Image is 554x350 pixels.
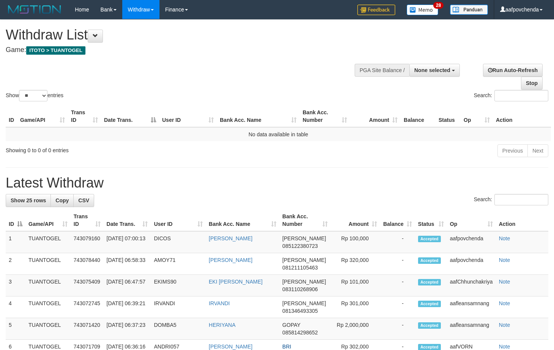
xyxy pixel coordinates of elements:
[283,344,291,350] span: BRI
[25,318,71,340] td: TUANTOGEL
[6,231,25,253] td: 1
[409,64,460,77] button: None selected
[101,106,159,127] th: Date Trans.: activate to sort column descending
[6,4,63,15] img: MOTION_logo.png
[415,210,447,231] th: Status: activate to sort column ascending
[499,322,510,328] a: Note
[209,257,253,263] a: [PERSON_NAME]
[283,257,326,263] span: [PERSON_NAME]
[151,253,205,275] td: AMOY71
[418,236,441,242] span: Accepted
[151,296,205,318] td: IRVANDI
[494,194,548,205] input: Search:
[496,210,548,231] th: Action
[6,46,362,54] h4: Game:
[6,296,25,318] td: 4
[493,106,551,127] th: Action
[380,231,415,253] td: -
[283,330,318,336] span: Copy 085814298652 to clipboard
[6,127,551,141] td: No data available in table
[380,253,415,275] td: -
[71,318,104,340] td: 743071420
[433,2,444,9] span: 28
[474,90,548,101] label: Search:
[357,5,395,15] img: Feedback.jpg
[71,296,104,318] td: 743072745
[418,322,441,329] span: Accepted
[6,175,548,191] h1: Latest Withdraw
[151,318,205,340] td: DOMBA5
[6,253,25,275] td: 2
[11,197,46,203] span: Show 25 rows
[55,197,69,203] span: Copy
[418,257,441,264] span: Accepted
[407,5,439,15] img: Button%20Memo.svg
[414,67,450,73] span: None selected
[331,275,380,296] td: Rp 101,000
[483,64,543,77] a: Run Auto-Refresh
[331,253,380,275] td: Rp 320,000
[521,77,543,90] a: Stop
[283,235,326,241] span: [PERSON_NAME]
[380,318,415,340] td: -
[300,106,350,127] th: Bank Acc. Number: activate to sort column ascending
[447,231,496,253] td: aafpovchenda
[461,106,493,127] th: Op: activate to sort column ascending
[6,194,51,207] a: Show 25 rows
[6,210,25,231] th: ID: activate to sort column descending
[25,253,71,275] td: TUANTOGEL
[331,210,380,231] th: Amount: activate to sort column ascending
[499,279,510,285] a: Note
[6,106,17,127] th: ID
[447,296,496,318] td: aafleansamnang
[26,46,85,55] span: ITOTO > TUANTOGEL
[25,231,71,253] td: TUANTOGEL
[283,308,318,314] span: Copy 081346493305 to clipboard
[25,275,71,296] td: TUANTOGEL
[527,144,548,157] a: Next
[217,106,300,127] th: Bank Acc. Name: activate to sort column ascending
[494,90,548,101] input: Search:
[418,301,441,307] span: Accepted
[283,243,318,249] span: Copy 085122380723 to clipboard
[418,279,441,285] span: Accepted
[19,90,47,101] select: Showentries
[283,300,326,306] span: [PERSON_NAME]
[71,210,104,231] th: Trans ID: activate to sort column ascending
[283,279,326,285] span: [PERSON_NAME]
[401,106,436,127] th: Balance
[209,322,236,328] a: HERIYANA
[6,275,25,296] td: 3
[499,344,510,350] a: Note
[104,253,151,275] td: [DATE] 06:58:33
[151,231,205,253] td: DICOS
[71,253,104,275] td: 743078440
[25,210,71,231] th: Game/API: activate to sort column ascending
[209,300,230,306] a: IRVANDI
[209,235,253,241] a: [PERSON_NAME]
[6,27,362,43] h1: Withdraw List
[499,235,510,241] a: Note
[355,64,409,77] div: PGA Site Balance /
[68,106,101,127] th: Trans ID: activate to sort column ascending
[206,210,279,231] th: Bank Acc. Name: activate to sort column ascending
[331,318,380,340] td: Rp 2,000,000
[78,197,89,203] span: CSV
[51,194,74,207] a: Copy
[380,210,415,231] th: Balance: activate to sort column ascending
[283,322,300,328] span: GOPAY
[447,275,496,296] td: aafChhunchakriya
[283,265,318,271] span: Copy 081211105463 to clipboard
[380,275,415,296] td: -
[450,5,488,15] img: panduan.png
[104,318,151,340] td: [DATE] 06:37:23
[104,231,151,253] td: [DATE] 07:00:13
[350,106,401,127] th: Amount: activate to sort column ascending
[151,275,205,296] td: EKIMS90
[497,144,528,157] a: Previous
[331,231,380,253] td: Rp 100,000
[447,210,496,231] th: Op: activate to sort column ascending
[380,296,415,318] td: -
[71,275,104,296] td: 743075409
[499,257,510,263] a: Note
